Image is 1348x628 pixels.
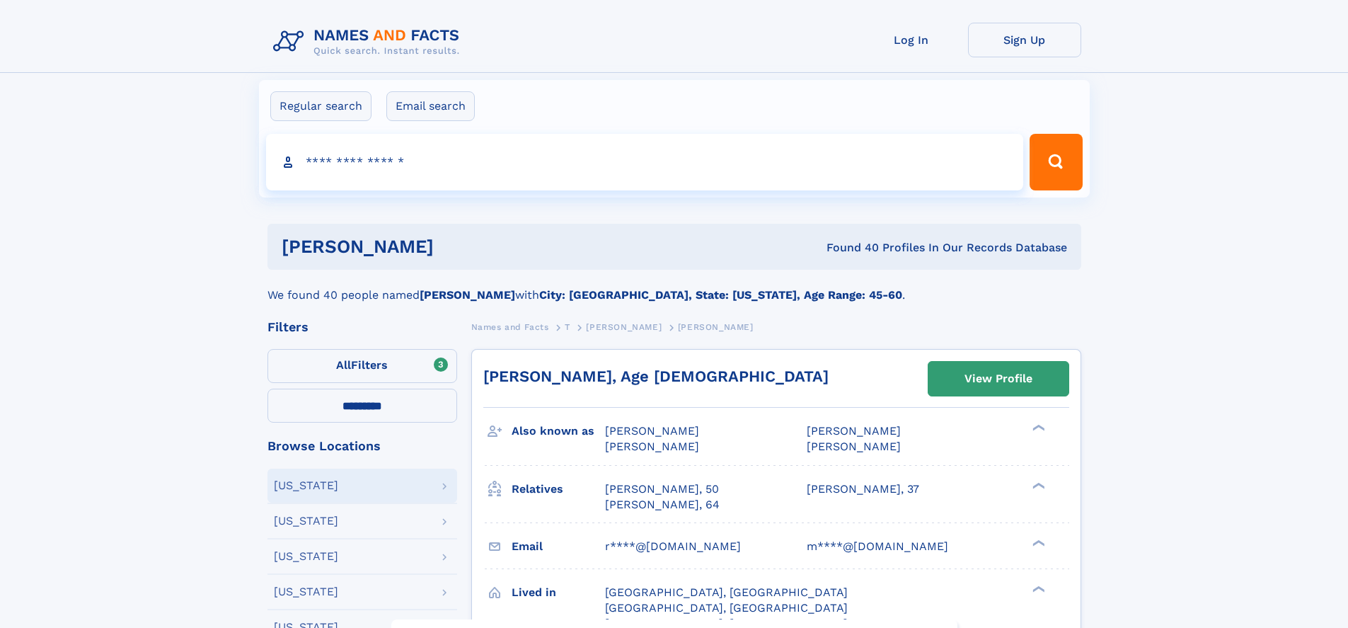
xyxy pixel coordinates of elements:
span: [PERSON_NAME] [807,440,901,453]
label: Email search [386,91,475,121]
span: [PERSON_NAME] [678,322,754,332]
span: [PERSON_NAME] [605,440,699,453]
img: Logo Names and Facts [267,23,471,61]
label: Regular search [270,91,371,121]
div: ❯ [1029,538,1046,547]
div: ❯ [1029,423,1046,433]
span: [PERSON_NAME] [807,424,901,438]
a: [PERSON_NAME], Age [DEMOGRAPHIC_DATA] [483,367,829,385]
div: View Profile [964,362,1032,395]
button: Search Button [1030,134,1082,190]
span: [GEOGRAPHIC_DATA], [GEOGRAPHIC_DATA] [605,586,848,599]
a: Sign Up [968,23,1081,57]
a: Log In [855,23,968,57]
div: [US_STATE] [274,480,338,491]
a: T [565,318,570,336]
span: [PERSON_NAME] [586,322,662,332]
b: City: [GEOGRAPHIC_DATA], State: [US_STATE], Age Range: 45-60 [539,288,902,302]
h3: Lived in [512,581,605,605]
a: [PERSON_NAME], 64 [605,497,720,513]
span: [PERSON_NAME] [605,424,699,438]
span: [GEOGRAPHIC_DATA], [GEOGRAPHIC_DATA] [605,601,848,615]
div: [US_STATE] [274,515,338,527]
div: ❯ [1029,584,1046,593]
input: search input [266,134,1024,190]
div: Browse Locations [267,440,457,452]
a: View Profile [928,362,1068,396]
h3: Email [512,535,605,559]
a: [PERSON_NAME], 50 [605,481,719,497]
div: Filters [267,321,457,333]
b: [PERSON_NAME] [420,288,515,302]
div: Found 40 Profiles In Our Records Database [630,240,1067,256]
span: All [336,358,351,372]
div: ❯ [1029,481,1046,490]
h3: Also known as [512,419,605,443]
div: [US_STATE] [274,551,338,562]
div: [US_STATE] [274,586,338,598]
span: T [565,322,570,332]
h1: [PERSON_NAME] [282,238,630,256]
label: Filters [267,349,457,383]
a: [PERSON_NAME], 37 [807,481,919,497]
h3: Relatives [512,477,605,501]
div: We found 40 people named with . [267,270,1081,304]
a: Names and Facts [471,318,549,336]
a: [PERSON_NAME] [586,318,662,336]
